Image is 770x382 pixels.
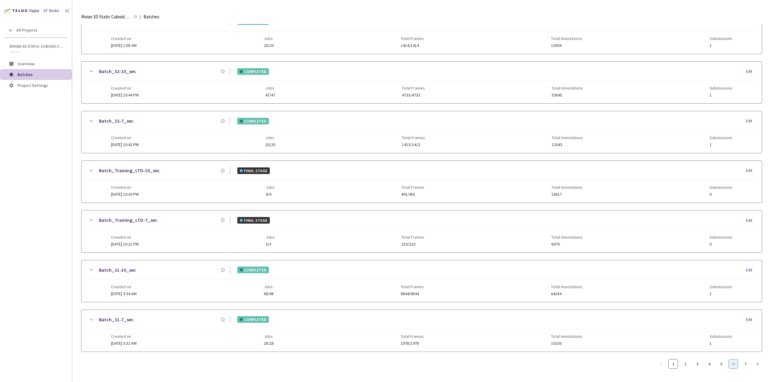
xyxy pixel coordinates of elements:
[551,341,582,346] span: 10150
[710,341,732,346] span: 1
[401,284,424,289] span: Total Frames
[265,86,275,90] span: Jobs
[111,334,137,339] span: Created on
[143,13,159,20] span: Batches
[716,359,726,369] li: 5
[111,135,139,140] span: Created on
[710,242,732,246] span: 0
[680,359,690,369] li: 2
[265,142,275,147] span: 20/20
[264,36,274,41] span: Jobs
[705,359,714,368] a: 4
[402,142,425,147] span: 1413/1413
[43,8,59,14] div: GT Studio
[710,142,732,147] span: 1
[552,142,583,147] span: 12043
[746,168,756,174] div: Edit
[402,93,425,97] span: 4733/4733
[551,43,582,48] span: 12604
[111,191,139,197] span: [DATE] 10:30 PM
[17,61,35,66] span: Overview
[16,28,38,33] span: All Projects
[746,218,756,224] div: Edit
[693,359,702,368] a: 3
[82,161,762,203] div: Batch_Training_LTD-10_secFINAL STAGEEditCreated on[DATE] 10:30 PMJobs4/4Total Frames401/401Total ...
[140,13,141,20] li: /
[111,43,137,48] span: [DATE] 1:58 AM
[551,284,582,289] span: Total Annotations
[551,292,582,296] span: 64184
[402,86,425,90] span: Total Frames
[401,292,424,296] span: 6844/6844
[401,36,424,41] span: Total Frames
[237,217,270,224] div: FINAL STAGE
[111,142,139,147] span: [DATE] 10:42 PM
[552,86,583,90] span: Total Annotations
[264,292,274,296] span: 68/68
[111,241,139,247] span: [DATE] 10:21 PM
[401,334,424,339] span: Total Frames
[704,359,714,369] li: 4
[111,36,137,41] span: Created on
[17,72,33,77] span: Batches
[746,118,756,124] div: Edit
[264,284,274,289] span: Jobs
[401,192,424,197] span: 401/401
[237,167,270,174] div: FINAL STAGE
[111,291,137,296] span: [DATE] 3:34 AM
[10,44,63,49] span: Rivian 3D Static Cuboids fixed[2024-25]
[551,235,583,240] span: Total Annotations
[741,359,750,368] a: 7
[111,341,137,346] span: [DATE] 3:32 AM
[402,135,425,140] span: Total Frames
[99,266,136,274] a: Batch_31-10_sec
[401,43,424,48] span: 1414/1414
[82,260,762,302] div: Batch_31-10_secCOMPLETEDEditCreated on[DATE] 3:34 AMJobs68/68Total Frames6844/6844Total Annotatio...
[681,359,690,368] a: 2
[111,284,137,289] span: Created on
[17,83,48,88] span: Project Settings
[551,185,583,190] span: Total Annotations
[756,362,759,366] span: right
[99,216,157,224] a: Batch_Training_LTD-7_sec
[552,135,583,140] span: Total Annotations
[692,359,702,369] li: 3
[746,69,756,75] div: Edit
[265,93,275,97] span: 47/47
[264,43,274,48] span: 20/20
[401,235,424,240] span: Total Frames
[669,359,678,368] a: 1
[710,43,732,48] span: 1
[753,359,762,369] button: right
[266,185,275,190] span: Jobs
[710,185,732,190] span: Submissions
[746,317,756,323] div: Edit
[264,334,274,339] span: Jobs
[99,68,136,75] a: Batch_32-10_sec
[668,359,678,369] li: 1
[746,267,756,273] div: Edit
[710,284,732,289] span: Submissions
[99,167,160,174] a: Batch_Training_LTD-10_sec
[266,235,275,240] span: Jobs
[717,359,726,368] a: 5
[551,36,582,41] span: Total Annotations
[710,93,732,97] span: 1
[729,359,738,368] a: 6
[656,359,666,369] li: Previous Page
[82,12,762,54] div: Batch_33-7_secCOMPLETEDEditCreated on[DATE] 1:58 AMJobs20/20Total Frames1414/1414Total Annotation...
[111,86,139,90] span: Created on
[82,310,762,352] div: Batch_31-7_secCOMPLETEDEditCreated on[DATE] 3:32 AMJobs28/28Total Frames1978/1978Total Annotation...
[741,359,750,369] li: 7
[266,192,275,197] span: 4/4
[237,118,269,124] div: COMPLETED
[710,334,732,339] span: Submissions
[551,192,583,197] span: 14617
[99,316,134,323] a: Batch_31-7_sec
[81,13,130,20] span: Rivian 3D Static Cuboids fixed[2024-25]
[82,111,762,153] div: Batch_32-7_secCOMPLETEDEditCreated on[DATE] 10:42 PMJobs20/20Total Frames1413/1413Total Annotatio...
[551,242,583,246] span: 8470
[710,292,732,296] span: 1
[237,316,269,323] div: COMPLETED
[551,334,582,339] span: Total Annotations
